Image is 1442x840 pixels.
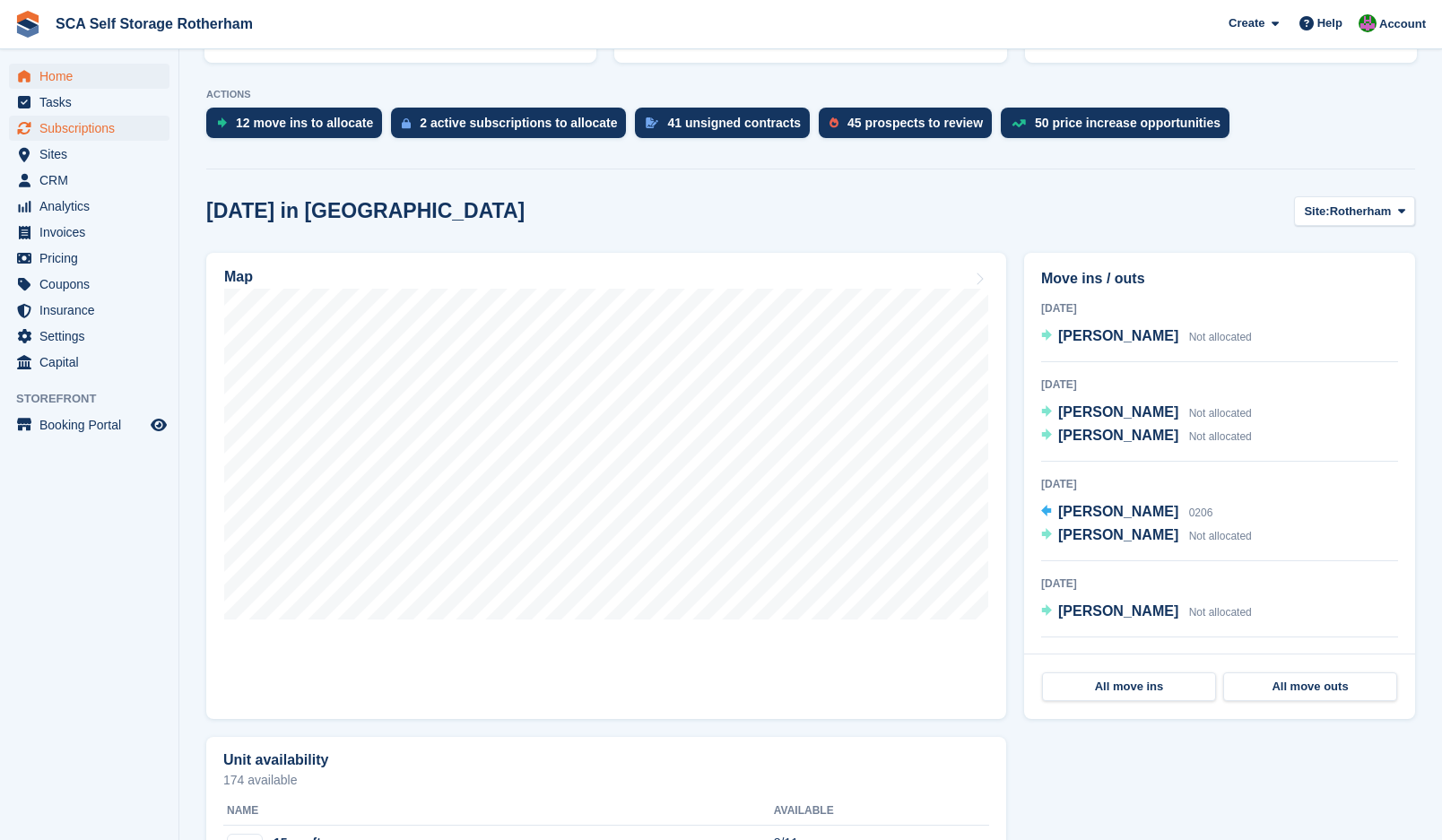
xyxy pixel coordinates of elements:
span: Tasks [39,90,147,115]
span: [PERSON_NAME] [1058,428,1178,443]
a: menu [9,272,169,297]
span: [PERSON_NAME] [1058,504,1178,519]
span: Rotherham [1330,203,1392,221]
a: menu [9,90,169,115]
span: Booking Portal [39,412,147,437]
div: 41 unsigned contracts [667,116,801,130]
span: Settings [39,324,147,349]
div: 45 prospects to review [847,116,983,130]
a: [PERSON_NAME] Not allocated [1041,601,1252,624]
h2: Move ins / outs [1041,268,1398,290]
span: [PERSON_NAME] [1058,603,1178,619]
img: contract_signature_icon-13c848040528278c33f63329250d36e43548de30e8caae1d1a13099fd9432cc5.svg [646,117,658,128]
h2: Unit availability [223,752,328,768]
a: All move ins [1042,672,1216,701]
span: Home [39,64,147,89]
a: menu [9,168,169,193]
span: Analytics [39,194,147,219]
div: [DATE] [1041,476,1398,492]
span: Not allocated [1189,331,1252,343]
th: Available [774,797,907,826]
a: menu [9,64,169,89]
a: menu [9,412,169,437]
a: All move outs [1223,672,1397,701]
span: [PERSON_NAME] [1058,404,1178,420]
span: [PERSON_NAME] [1058,328,1178,343]
a: menu [9,298,169,323]
span: Not allocated [1189,530,1252,542]
div: [DATE] [1041,652,1398,668]
a: menu [9,220,169,245]
span: Coupons [39,272,147,297]
span: Pricing [39,246,147,271]
div: 12 move ins to allocate [236,116,373,130]
a: 41 unsigned contracts [635,108,819,147]
img: Sarah Race [1359,14,1377,32]
a: [PERSON_NAME] 0206 [1041,501,1212,524]
a: menu [9,246,169,271]
img: prospect-51fa495bee0391a8d652442698ab0144808aea92771e9ea1ae160a38d050c398.svg [830,117,838,128]
th: Name [223,797,774,826]
div: [DATE] [1041,576,1398,592]
button: Site: Rotherham [1294,196,1415,226]
a: menu [9,324,169,349]
img: price_increase_opportunities-93ffe204e8149a01c8c9dc8f82e8f89637d9d84a8eef4429ea346261dce0b2c0.svg [1012,119,1026,127]
span: Capital [39,350,147,375]
a: 2 active subscriptions to allocate [391,108,635,147]
span: Storefront [16,390,178,408]
div: 2 active subscriptions to allocate [420,116,617,130]
a: SCA Self Storage Rotherham [48,9,260,39]
span: CRM [39,168,147,193]
a: [PERSON_NAME] Not allocated [1041,402,1252,425]
p: ACTIONS [206,89,1415,100]
span: Insurance [39,298,147,323]
a: 50 price increase opportunities [1001,108,1238,147]
a: 12 move ins to allocate [206,108,391,147]
span: Sites [39,142,147,167]
span: Site: [1304,203,1329,221]
span: Not allocated [1189,606,1252,619]
a: [PERSON_NAME] Not allocated [1041,425,1252,448]
h2: Map [224,269,253,285]
a: Map [206,253,1006,719]
a: [PERSON_NAME] Not allocated [1041,325,1252,349]
span: 0206 [1189,507,1213,519]
div: 50 price increase opportunities [1035,116,1220,130]
span: Account [1379,15,1426,33]
a: Preview store [148,414,169,436]
h2: [DATE] in [GEOGRAPHIC_DATA] [206,199,525,223]
span: Create [1229,14,1264,32]
a: [PERSON_NAME] Not allocated [1041,524,1252,548]
a: 45 prospects to review [819,108,1001,147]
a: menu [9,116,169,141]
img: stora-icon-8386f47178a22dfd0bd8f6a31ec36ba5ce8667c1dd55bd0f319d3a0aa187defe.svg [14,11,41,38]
span: Invoices [39,220,147,245]
img: active_subscription_to_allocate_icon-d502201f5373d7db506a760aba3b589e785aa758c864c3986d89f69b8ff3... [402,117,411,129]
a: menu [9,142,169,167]
div: [DATE] [1041,377,1398,393]
span: Not allocated [1189,430,1252,443]
div: [DATE] [1041,300,1398,316]
p: 174 available [223,774,989,786]
span: Help [1317,14,1342,32]
span: Subscriptions [39,116,147,141]
img: move_ins_to_allocate_icon-fdf77a2bb77ea45bf5b3d319d69a93e2d87916cf1d5bf7949dd705db3b84f3ca.svg [217,117,227,128]
a: menu [9,194,169,219]
a: menu [9,350,169,375]
span: Not allocated [1189,407,1252,420]
span: [PERSON_NAME] [1058,527,1178,542]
